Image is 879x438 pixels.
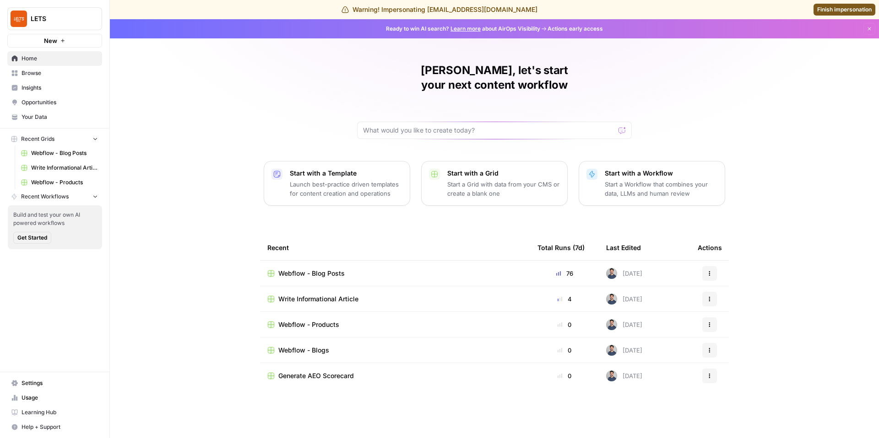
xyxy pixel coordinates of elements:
[267,269,523,278] a: Webflow - Blog Posts
[278,269,345,278] span: Webflow - Blog Posts
[22,113,98,121] span: Your Data
[278,346,329,355] span: Webflow - Blogs
[31,14,86,23] span: LETS
[342,5,537,14] div: Warning! Impersonating [EMAIL_ADDRESS][DOMAIN_NAME]
[606,268,642,279] div: [DATE]
[7,110,102,124] a: Your Data
[606,235,641,260] div: Last Edited
[606,294,642,304] div: [DATE]
[7,51,102,66] a: Home
[21,135,54,143] span: Recent Grids
[606,370,642,381] div: [DATE]
[22,69,98,77] span: Browse
[267,294,523,304] a: Write Informational Article
[606,268,617,279] img: 5d1k13leg0nycxz2j92w4c5jfa9r
[605,180,717,198] p: Start a Workflow that combines your data, LLMs and human review
[7,66,102,80] a: Browse
[13,211,97,227] span: Build and test your own AI powered workflows
[7,405,102,420] a: Learning Hub
[537,294,591,304] div: 4
[7,132,102,146] button: Recent Grids
[447,180,560,198] p: Start a Grid with data from your CMS or create a blank one
[290,169,402,178] p: Start with a Template
[22,54,98,63] span: Home
[698,235,722,260] div: Actions
[386,25,540,33] span: Ready to win AI search? about AirOps Visibility
[606,370,617,381] img: 5d1k13leg0nycxz2j92w4c5jfa9r
[264,161,410,206] button: Start with a TemplateLaunch best-practice driven templates for content creation and operations
[579,161,725,206] button: Start with a WorkflowStart a Workflow that combines your data, LLMs and human review
[22,84,98,92] span: Insights
[17,160,102,175] a: Write Informational Article
[817,5,872,14] span: Finish impersonation
[447,169,560,178] p: Start with a Grid
[537,320,591,329] div: 0
[44,36,57,45] span: New
[21,192,69,201] span: Recent Workflows
[548,25,603,33] span: Actions early access
[22,423,98,431] span: Help + Support
[537,346,591,355] div: 0
[7,420,102,434] button: Help + Support
[363,126,615,135] input: What would you like to create today?
[267,235,523,260] div: Recent
[31,149,98,157] span: Webflow - Blog Posts
[267,371,523,380] a: Generate AEO Scorecard
[357,63,632,92] h1: [PERSON_NAME], let's start your next content workflow
[17,146,102,160] a: Webflow - Blog Posts
[7,80,102,95] a: Insights
[31,178,98,187] span: Webflow - Products
[7,376,102,390] a: Settings
[17,175,102,190] a: Webflow - Products
[537,235,585,260] div: Total Runs (7d)
[13,232,51,244] button: Get Started
[7,34,102,48] button: New
[22,408,98,417] span: Learning Hub
[605,169,717,178] p: Start with a Workflow
[278,320,339,329] span: Webflow - Products
[606,319,642,330] div: [DATE]
[421,161,568,206] button: Start with a GridStart a Grid with data from your CMS or create a blank one
[537,269,591,278] div: 76
[278,294,358,304] span: Write Informational Article
[11,11,27,27] img: LETS Logo
[7,95,102,110] a: Opportunities
[7,390,102,405] a: Usage
[22,379,98,387] span: Settings
[606,294,617,304] img: 5d1k13leg0nycxz2j92w4c5jfa9r
[7,190,102,203] button: Recent Workflows
[290,180,402,198] p: Launch best-practice driven templates for content creation and operations
[278,371,354,380] span: Generate AEO Scorecard
[7,7,102,30] button: Workspace: LETS
[606,345,617,356] img: 5d1k13leg0nycxz2j92w4c5jfa9r
[22,394,98,402] span: Usage
[17,234,47,242] span: Get Started
[450,25,481,32] a: Learn more
[606,319,617,330] img: 5d1k13leg0nycxz2j92w4c5jfa9r
[31,164,98,172] span: Write Informational Article
[537,371,591,380] div: 0
[814,4,875,16] a: Finish impersonation
[267,320,523,329] a: Webflow - Products
[606,345,642,356] div: [DATE]
[22,98,98,107] span: Opportunities
[267,346,523,355] a: Webflow - Blogs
